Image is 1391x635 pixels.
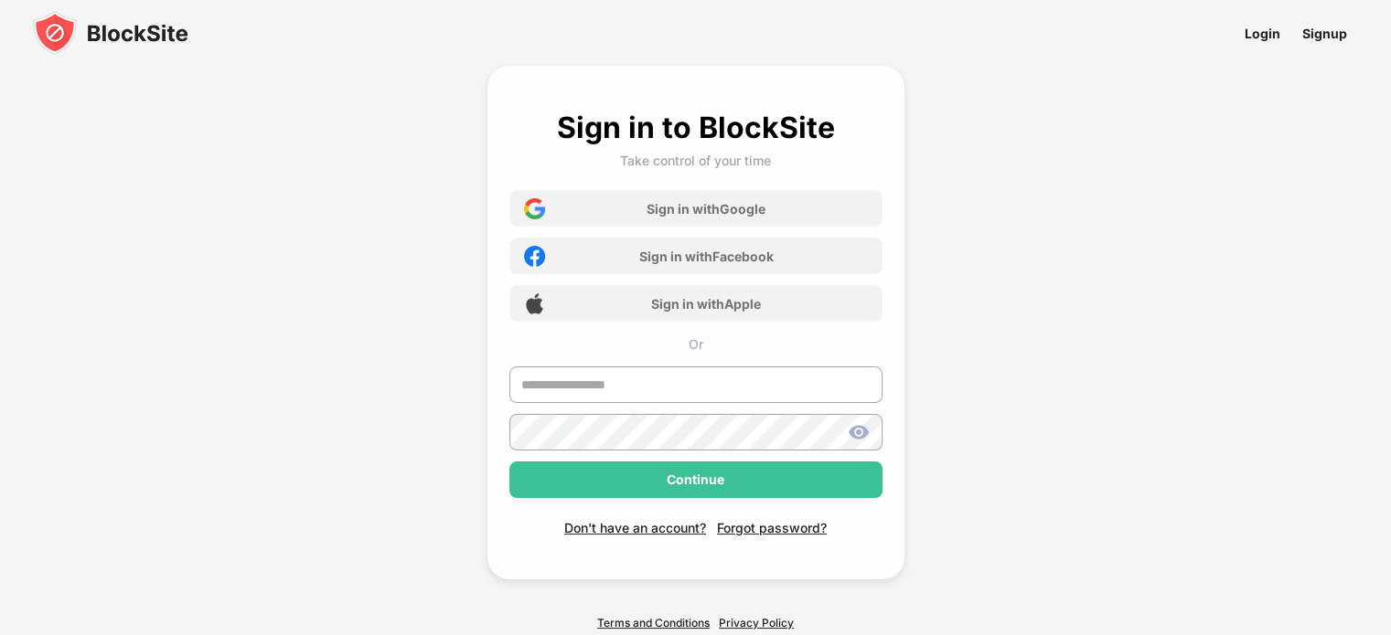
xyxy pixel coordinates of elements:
[647,201,765,217] div: Sign in with Google
[1234,13,1291,54] a: Login
[509,336,883,352] div: Or
[524,246,545,267] img: facebook-icon.png
[557,110,835,145] div: Sign in to BlockSite
[524,293,545,314] img: apple-icon.png
[524,198,545,219] img: google-icon.png
[651,296,761,312] div: Sign in with Apple
[597,616,710,630] a: Terms and Conditions
[667,472,724,487] div: Continue
[33,11,188,55] img: blocksite-icon-black.svg
[564,520,706,535] div: Don't have an account?
[1291,13,1358,54] a: Signup
[639,249,774,264] div: Sign in with Facebook
[620,153,771,168] div: Take control of your time
[719,616,794,630] a: Privacy Policy
[717,520,827,535] div: Forgot password?
[848,421,870,443] img: show-password.svg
